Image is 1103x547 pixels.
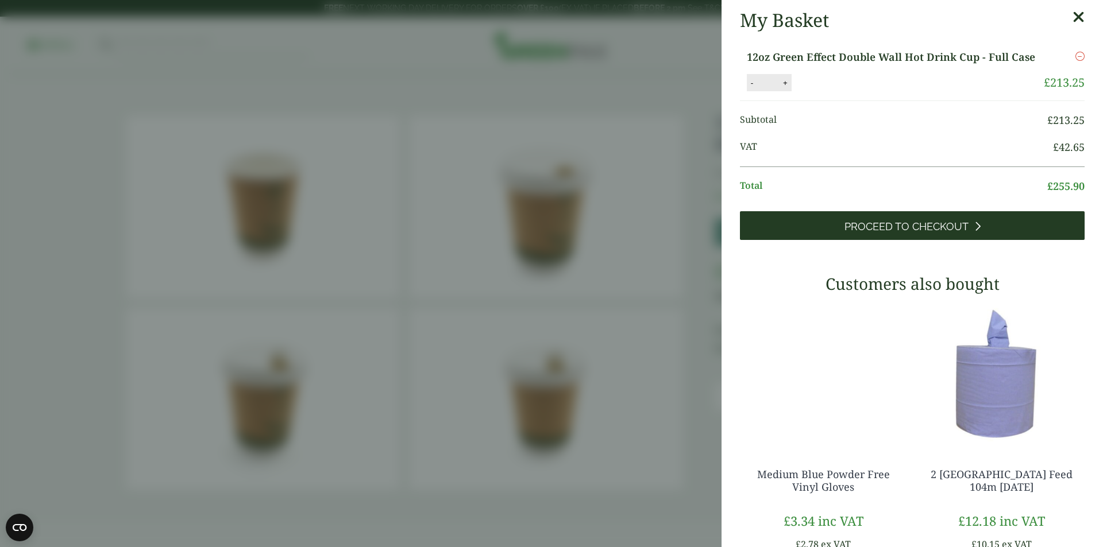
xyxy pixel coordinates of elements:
[740,9,829,31] h2: My Basket
[740,274,1085,294] h3: Customers also bought
[818,512,863,529] span: inc VAT
[1000,512,1045,529] span: inc VAT
[740,211,1085,240] a: Proceed to Checkout
[757,467,890,494] a: Medium Blue Powder Free Vinyl Gloves
[1044,75,1085,90] bdi: 213.25
[1047,179,1053,193] span: £
[787,78,799,88] button: +
[740,112,1047,128] span: Subtotal
[1053,140,1059,154] span: £
[754,49,1043,65] a: 12oz Green Effect Double Wall Hot Drink Cup - Full Case
[1075,49,1085,63] a: Remove this item
[1047,179,1085,193] bdi: 255.90
[931,467,1073,494] a: 2 [GEOGRAPHIC_DATA] Feed 104m [DATE]
[6,514,33,541] button: Open CMP widget
[1047,113,1053,127] span: £
[1047,113,1085,127] bdi: 213.25
[1044,75,1050,90] span: £
[918,302,1085,445] img: 3630017-2-Ply-Blue-Centre-Feed-104m
[958,512,996,529] bdi: 12.18
[844,220,969,233] span: Proceed to Checkout
[740,179,1047,194] span: Total
[958,512,965,529] span: £
[755,78,764,88] button: -
[784,512,790,529] span: £
[784,512,815,529] bdi: 3.34
[1053,140,1085,154] bdi: 42.65
[740,139,1053,155] span: VAT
